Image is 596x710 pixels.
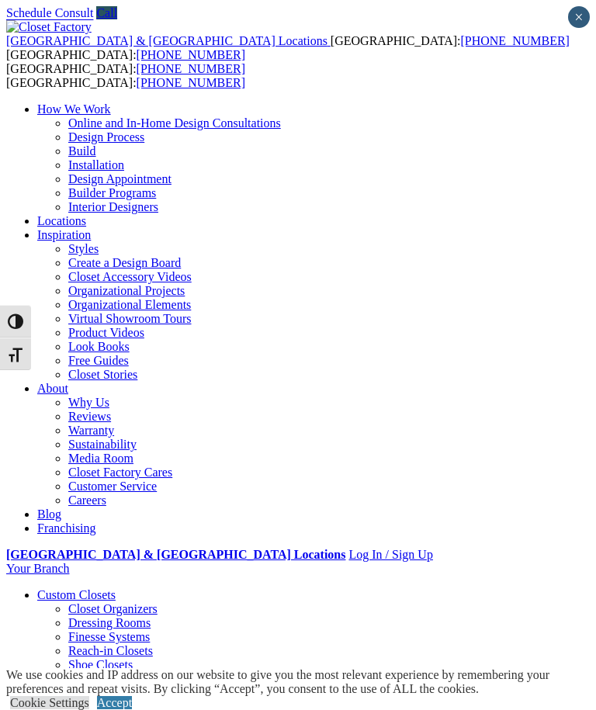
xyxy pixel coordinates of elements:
a: Design Appointment [68,172,172,185]
a: Styles [68,242,99,255]
a: Organizational Elements [68,298,191,311]
a: Reviews [68,410,111,423]
a: Interior Designers [68,200,158,213]
a: Custom Closets [37,588,116,601]
a: [GEOGRAPHIC_DATA] & [GEOGRAPHIC_DATA] Locations [6,548,345,561]
a: Blog [37,507,61,521]
a: Closet Accessory Videos [68,270,192,283]
a: Design Process [68,130,144,144]
a: Warranty [68,424,114,437]
a: [PHONE_NUMBER] [137,48,245,61]
a: Finesse Systems [68,630,150,643]
a: Careers [68,494,106,507]
div: We use cookies and IP address on our website to give you the most relevant experience by remember... [6,668,596,696]
span: [GEOGRAPHIC_DATA]: [GEOGRAPHIC_DATA]: [6,62,245,89]
a: Media Room [68,452,133,465]
a: Free Guides [68,354,129,367]
span: [GEOGRAPHIC_DATA]: [GEOGRAPHIC_DATA]: [6,34,570,61]
a: Dressing Rooms [68,616,151,629]
a: About [37,382,68,395]
a: Cookie Settings [10,696,89,709]
a: Closet Organizers [68,602,158,615]
a: Builder Programs [68,186,156,199]
button: Close [568,6,590,28]
a: Closet Stories [68,368,137,381]
a: Virtual Showroom Tours [68,312,192,325]
a: Locations [37,214,86,227]
a: Customer Service [68,480,157,493]
a: [PHONE_NUMBER] [137,62,245,75]
a: Product Videos [68,326,144,339]
a: Look Books [68,340,130,353]
a: Installation [68,158,124,171]
a: Organizational Projects [68,284,185,297]
a: Franchising [37,521,96,535]
a: Schedule Consult [6,6,93,19]
a: Reach-in Closets [68,644,153,657]
a: Create a Design Board [68,256,181,269]
a: Call [96,6,117,19]
span: [GEOGRAPHIC_DATA] & [GEOGRAPHIC_DATA] Locations [6,34,327,47]
a: [PHONE_NUMBER] [137,76,245,89]
a: Your Branch [6,562,69,575]
a: Inspiration [37,228,91,241]
a: Sustainability [68,438,137,451]
a: [GEOGRAPHIC_DATA] & [GEOGRAPHIC_DATA] Locations [6,34,331,47]
img: Closet Factory [6,20,92,34]
a: Closet Factory Cares [68,466,172,479]
a: Accept [97,696,132,709]
a: Online and In-Home Design Consultations [68,116,281,130]
a: How We Work [37,102,111,116]
a: Build [68,144,96,158]
a: [PHONE_NUMBER] [460,34,569,47]
a: Log In / Sign Up [348,548,432,561]
a: Why Us [68,396,109,409]
a: Shoe Closets [68,658,133,671]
